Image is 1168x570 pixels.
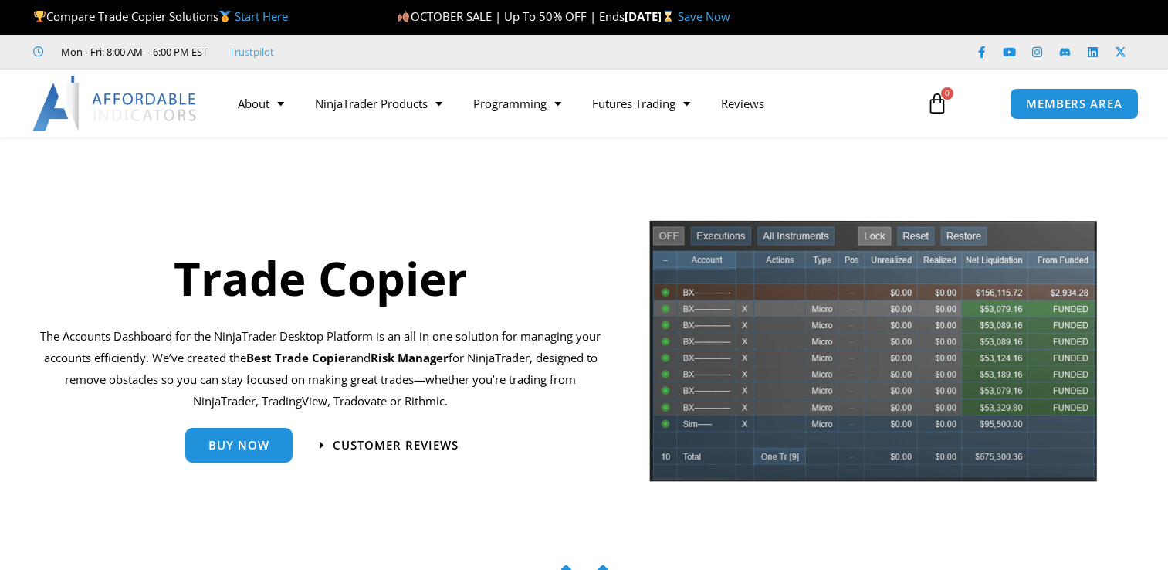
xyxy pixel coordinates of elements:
[222,86,300,121] a: About
[397,8,624,24] span: OCTOBER SALE | Up To 50% OFF | Ends
[577,86,706,121] a: Futures Trading
[662,11,674,22] img: ⌛
[300,86,458,121] a: NinjaTrader Products
[320,439,459,451] a: Customer Reviews
[903,81,971,126] a: 0
[333,439,459,451] span: Customer Reviews
[34,11,46,22] img: 🏆
[219,11,231,22] img: 🥇
[208,439,269,451] span: Buy Now
[398,11,409,22] img: 🍂
[371,350,449,365] strong: Risk Manager
[246,350,350,365] b: Best Trade Copier
[706,86,780,121] a: Reviews
[57,42,208,61] span: Mon - Fri: 8:00 AM – 6:00 PM EST
[941,87,953,100] span: 0
[235,8,288,24] a: Start Here
[1026,98,1122,110] span: MEMBERS AREA
[185,428,293,463] a: Buy Now
[32,76,198,131] img: LogoAI | Affordable Indicators – NinjaTrader
[625,8,678,24] strong: [DATE]
[222,86,912,121] nav: Menu
[1010,88,1139,120] a: MEMBERS AREA
[40,246,601,310] h1: Trade Copier
[229,42,274,61] a: Trustpilot
[33,8,288,24] span: Compare Trade Copier Solutions
[40,326,601,412] p: The Accounts Dashboard for the NinjaTrader Desktop Platform is an all in one solution for managin...
[648,219,1099,494] img: tradecopier | Affordable Indicators – NinjaTrader
[678,8,730,24] a: Save Now
[458,86,577,121] a: Programming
